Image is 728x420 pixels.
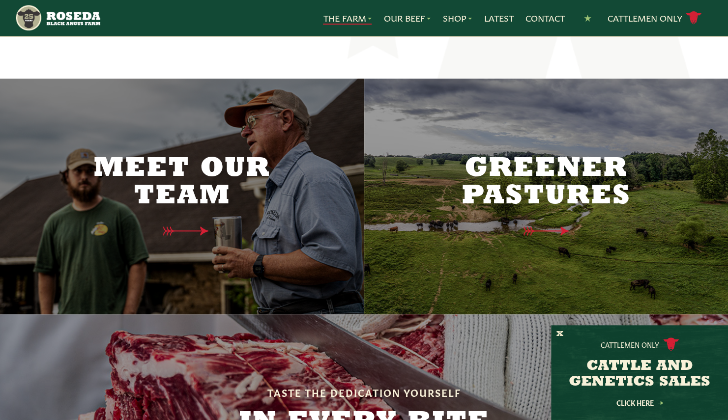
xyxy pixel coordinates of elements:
a: Latest [484,12,513,25]
h2: Meet Our Team [79,155,285,210]
h6: Taste the Dedication Yourself [175,387,553,397]
a: Our Beef [383,12,431,25]
a: The Farm [323,12,372,25]
img: https://roseda.com/wp-content/uploads/2021/05/roseda-25-header.png [15,4,101,32]
a: Contact [525,12,564,25]
button: X [556,329,563,339]
h3: CATTLE AND GENETICS SALES [563,359,716,390]
a: Click Here [595,399,684,406]
h2: Greener Pastures [443,155,649,210]
img: cattle-icon.svg [663,337,679,351]
a: Shop [442,12,472,25]
a: Cattlemen Only [607,9,701,27]
p: Cattlemen Only [601,339,659,349]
